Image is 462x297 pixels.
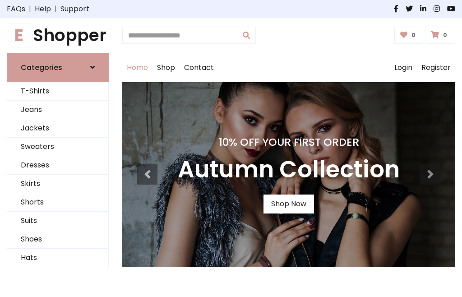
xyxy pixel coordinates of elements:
a: Jeans [7,101,108,119]
a: Shorts [7,193,108,212]
a: T-Shirts [7,82,108,101]
a: Jackets [7,119,108,138]
a: Hats [7,249,108,267]
h6: Categories [21,63,62,72]
a: Login [390,53,417,82]
a: EShopper [7,25,109,46]
span: E [7,23,31,47]
a: Skirts [7,175,108,193]
span: 0 [441,31,449,39]
a: Shoes [7,230,108,249]
a: FAQs [7,4,25,14]
a: 0 [394,27,424,44]
a: Register [417,53,455,82]
a: Shop Now [263,195,314,213]
a: Home [122,53,152,82]
a: Contact [180,53,218,82]
a: Sweaters [7,138,108,156]
a: 0 [425,27,455,44]
h3: Autumn Collection [178,156,400,184]
h4: 10% Off Your First Order [178,136,400,148]
span: 0 [409,31,418,39]
span: | [25,4,35,14]
a: Help [35,4,51,14]
a: Shop [152,53,180,82]
span: | [51,4,60,14]
a: Support [60,4,89,14]
h1: Shopper [7,25,109,46]
a: Suits [7,212,108,230]
a: Dresses [7,156,108,175]
a: Categories [7,53,109,82]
